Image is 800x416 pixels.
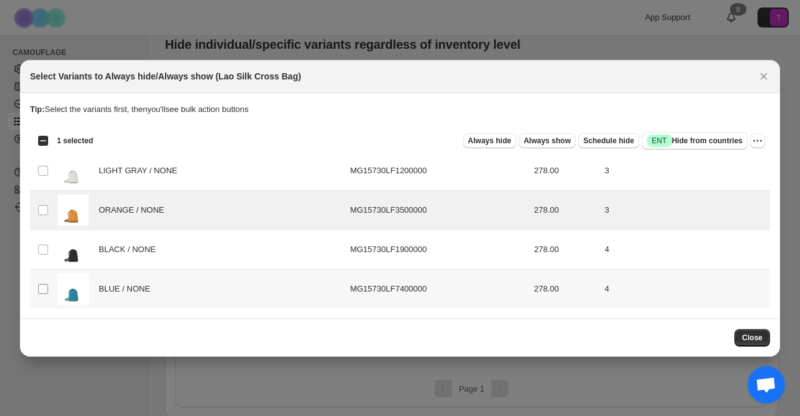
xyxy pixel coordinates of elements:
span: ORANGE / NONE [99,204,171,216]
span: Hide from countries [647,134,742,147]
td: MG15730LF3500000 [346,190,530,230]
button: Always show [519,133,576,148]
span: Schedule hide [583,136,634,146]
span: Always hide [468,136,511,146]
button: Close [734,329,770,347]
span: ENT [652,136,667,146]
strong: Tip: [30,104,45,114]
td: 278.00 [530,190,601,230]
span: 1 selected [57,136,93,146]
span: Close [742,333,762,343]
span: BLACK / NONE [99,243,162,256]
button: More actions [750,133,765,148]
td: 3 [601,190,770,230]
h2: Select Variants to Always hide/Always show (Lao Silk Cross Bag) [30,70,301,83]
td: 3 [601,151,770,190]
img: MG15730_LS74_color_01.jpg [57,273,89,305]
button: Always hide [463,133,516,148]
button: Schedule hide [578,133,639,148]
button: SuccessENTHide from countries [642,132,747,150]
td: MG15730LF7400000 [346,269,530,308]
p: Select the variants first, then you'll see bulk action buttons [30,103,770,116]
img: MG15730_LS12_color_01.jpg [57,155,89,186]
td: 278.00 [530,269,601,308]
td: MG15730LF1900000 [346,230,530,269]
span: Always show [524,136,571,146]
td: 4 [601,269,770,308]
button: Close [755,68,772,85]
td: MG15730LF1200000 [346,151,530,190]
span: LIGHT GRAY / NONE [99,165,184,177]
td: 278.00 [530,230,601,269]
img: MG15730_LS35_color_01.jpg [57,195,89,226]
div: チャットを開く [747,366,785,403]
td: 4 [601,230,770,269]
img: MG15730_LS19_color_01.jpg [57,234,89,265]
span: BLUE / NONE [99,283,157,295]
td: 278.00 [530,151,601,190]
